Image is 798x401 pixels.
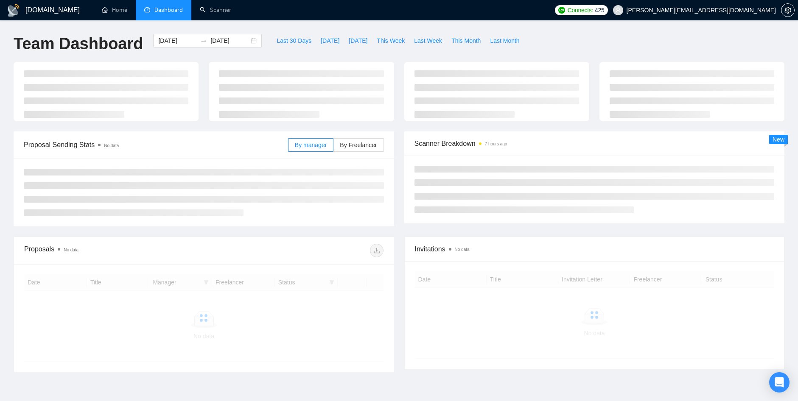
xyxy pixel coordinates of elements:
[595,6,604,15] span: 425
[447,34,485,47] button: This Month
[349,36,367,45] span: [DATE]
[321,36,339,45] span: [DATE]
[377,36,405,45] span: This Week
[200,37,207,44] span: swap-right
[344,34,372,47] button: [DATE]
[340,142,377,148] span: By Freelancer
[372,34,409,47] button: This Week
[485,34,524,47] button: Last Month
[14,34,143,54] h1: Team Dashboard
[781,3,795,17] button: setting
[455,247,470,252] span: No data
[64,248,78,252] span: No data
[769,372,790,393] div: Open Intercom Messenger
[272,34,316,47] button: Last 30 Days
[24,244,204,257] div: Proposals
[316,34,344,47] button: [DATE]
[24,139,288,150] span: Proposal Sending Stats
[414,36,442,45] span: Last Week
[295,142,327,148] span: By manager
[409,34,447,47] button: Last Week
[414,138,775,149] span: Scanner Breakdown
[485,142,507,146] time: 7 hours ago
[490,36,519,45] span: Last Month
[158,36,197,45] input: Start date
[558,7,565,14] img: upwork-logo.png
[773,136,784,143] span: New
[154,6,183,14] span: Dashboard
[200,37,207,44] span: to
[210,36,249,45] input: End date
[144,7,150,13] span: dashboard
[102,6,127,14] a: homeHome
[568,6,593,15] span: Connects:
[200,6,231,14] a: searchScanner
[781,7,795,14] a: setting
[7,4,20,17] img: logo
[615,7,621,13] span: user
[415,244,774,254] span: Invitations
[451,36,481,45] span: This Month
[277,36,311,45] span: Last 30 Days
[104,143,119,148] span: No data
